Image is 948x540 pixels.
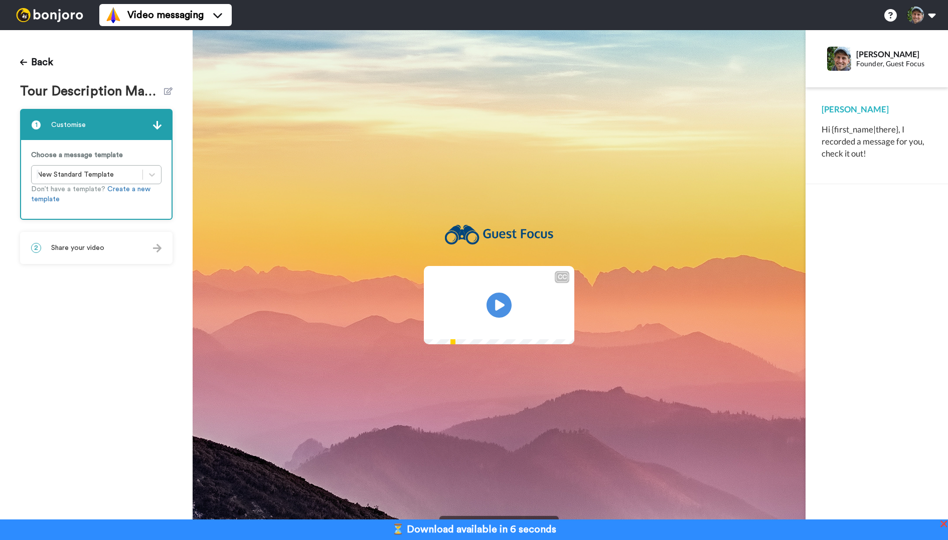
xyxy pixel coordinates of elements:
span: 1 [31,120,41,130]
img: arrow.svg [153,121,162,129]
img: Profile Image [827,47,851,71]
img: bj-logo-header-white.svg [12,8,87,22]
div: CC [556,272,568,282]
div: Hi {first_name|there}, I recorded a message for you, check it out! [822,123,932,160]
span: Tour Description Mastery - Special Announcements [20,84,164,99]
a: Create a new template [31,186,150,203]
span: ❌ [940,520,947,528]
span: Customise [51,120,86,130]
span: 4:34 [456,319,473,331]
a: ⏳ Download available in 6 seconds [392,524,556,534]
a: Bonjoro LogoSent withbonjoro [439,516,559,540]
span: 2 [31,243,41,253]
div: 2Share your video [20,232,173,264]
img: e6712a23-5e9f-437f-8fcd-1a849445cfbc [444,223,554,246]
span: Video messaging [127,8,204,22]
span: 0:00 [431,319,448,331]
div: Founder, Guest Focus [856,60,931,68]
p: Don’t have a template? [31,184,162,204]
div: [PERSON_NAME] [822,103,932,115]
p: Choose a message template [31,150,162,160]
div: [PERSON_NAME] [856,49,931,59]
img: vm-color.svg [105,7,121,23]
button: Back [20,50,53,74]
img: Full screen [555,320,565,330]
span: Share your video [51,243,104,253]
span: / [450,319,454,331]
img: arrow.svg [153,244,162,252]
